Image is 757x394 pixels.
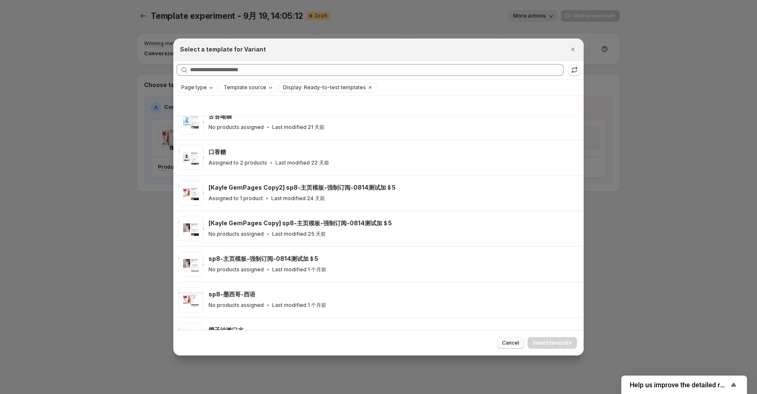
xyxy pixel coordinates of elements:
h3: [Kayle GemPages Copy2] sp8-主页模板-强制订阅-0814测试加＄5 [209,183,396,192]
p: Assigned to 1 product [209,195,263,202]
h3: 舌苔啫喱 [209,112,232,121]
h3: 椰子油漱口水 [209,326,244,334]
button: Page type [177,83,217,92]
button: Cancel [497,337,524,349]
span: Display: Ready-to-test templates [283,84,366,91]
span: Cancel [502,340,519,346]
p: No products assigned [209,231,264,237]
h3: 口香糖 [209,148,226,156]
p: No products assigned [209,302,264,309]
h3: sp8-主页模板-强制订阅-0814测试加＄5 [209,255,318,263]
p: No products assigned [209,266,264,273]
p: Last modified 24 天前 [271,195,325,202]
span: Template source [224,84,266,91]
p: Last modified 21 天前 [272,124,324,131]
h3: sp8-墨西哥-西语 [209,290,255,299]
p: Last modified 1 个月前 [272,302,326,309]
p: Last modified 25 天前 [272,231,326,237]
button: Display: Ready-to-test templates [279,83,366,92]
p: Last modified 1 个月前 [272,266,326,273]
h2: Select a template for Variant [180,45,266,54]
p: Last modified 22 天前 [276,160,329,166]
p: Assigned to 2 products [209,160,267,166]
h3: [Kayle GemPages Copy] sp8-主页模板-强制订阅-0814测试加＄5 [209,219,392,227]
p: No products assigned [209,124,264,131]
span: Help us improve the detailed report for A/B campaigns [630,381,729,389]
button: Template source [219,83,276,92]
button: Show survey - Help us improve the detailed report for A/B campaigns [630,380,739,390]
span: Page type [181,84,207,91]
